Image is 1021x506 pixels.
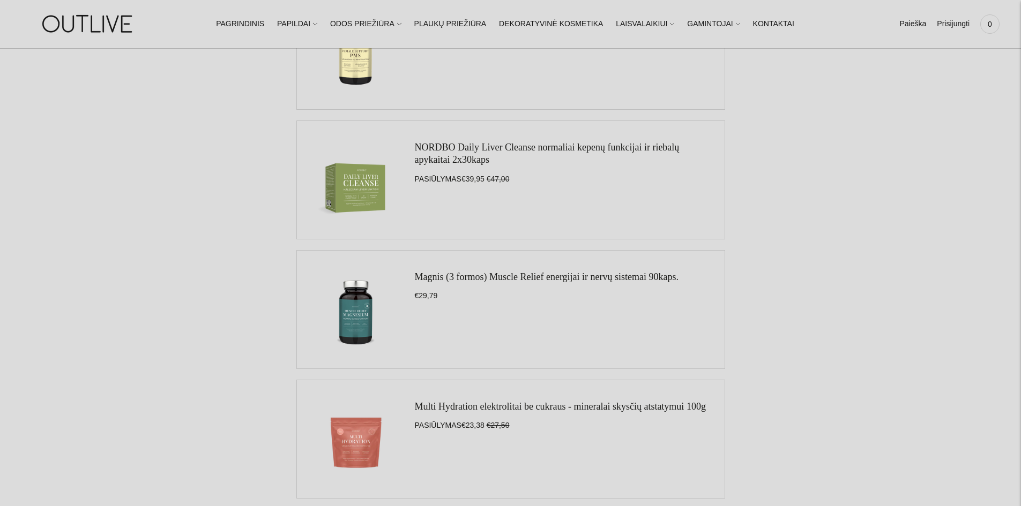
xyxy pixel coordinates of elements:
a: KONTAKTAI [753,12,794,36]
a: NORDBO Daily Liver Cleanse normaliai kepenų funkcijai ir riebalų apykaitai 2x30kaps [415,142,680,165]
div: PASIŪLYMAS [415,132,714,228]
a: PLAUKŲ PRIEŽIŪRA [414,12,487,36]
a: PAPILDAI [277,12,317,36]
a: Paieška [899,12,926,36]
span: 0 [982,17,997,32]
span: €23,38 [461,421,485,429]
a: Multi Hydration elektrolitai be cukraus - mineralai skysčių atstatymui 100g [415,401,706,412]
a: GAMINTOJAI [687,12,740,36]
a: PAGRINDINIS [216,12,264,36]
a: ODOS PRIEŽIŪRA [330,12,401,36]
a: Prisijungti [937,12,970,36]
s: €27,50 [487,421,510,429]
a: LAISVALAIKIUI [616,12,674,36]
a: 0 [980,12,1000,36]
span: €29,79 [415,291,438,300]
img: OUTLIVE [21,5,155,42]
a: Magnis (3 formos) Muscle Relief energijai ir nervų sistemai 90kaps. [415,271,679,282]
s: €47,00 [487,175,510,183]
a: DEKORATYVINĖ KOSMETIKA [499,12,603,36]
div: PASIŪLYMAS [415,391,706,487]
span: €39,95 [461,175,485,183]
div: PASIŪLYMAS [415,2,685,99]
